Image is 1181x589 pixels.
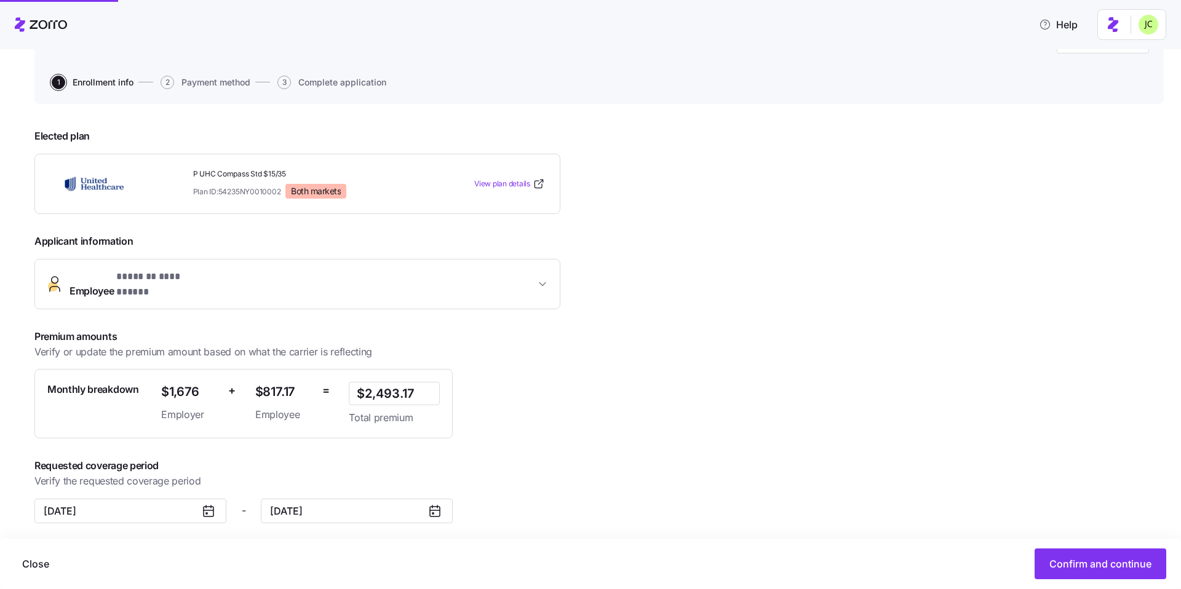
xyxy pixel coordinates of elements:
span: Premium amounts [34,329,455,344]
span: Requested coverage period [34,458,605,473]
a: 3Complete application [275,76,386,89]
span: Complete application [298,78,386,87]
span: Employer [161,407,218,422]
span: Employee [70,269,213,299]
button: Confirm and continue [1035,548,1166,579]
span: Monthly breakdown [47,382,139,397]
span: Elected plan [34,128,560,144]
span: P UHC Compass Std $15/35 [193,169,419,180]
span: 3 [277,76,291,89]
span: Both markets [291,186,341,197]
span: + [228,382,236,400]
span: Close [22,556,49,571]
img: 0d5040ea9766abea509702906ec44285 [1139,15,1158,34]
span: Enrollment info [73,78,133,87]
button: 1Enrollment info [52,76,133,89]
span: = [322,382,330,400]
span: 1 [52,76,65,89]
a: 1Enrollment info [49,76,133,89]
input: MM/DD/YYYY [34,499,226,523]
span: Payment method [181,78,250,87]
span: Employee [255,407,312,422]
button: Close [12,548,59,579]
a: 2Payment method [158,76,250,89]
img: UnitedHealthcare [50,170,138,198]
span: Confirm and continue [1049,556,1151,571]
span: Verify or update the premium amount based on what the carrier is reflecting [34,344,372,360]
button: 2Payment method [161,76,250,89]
span: Help [1039,17,1078,32]
span: View plan details [474,178,530,190]
span: - [242,503,246,518]
span: Total premium [349,410,440,425]
span: Applicant information [34,234,560,249]
a: View plan details [474,178,545,190]
button: 3Complete application [277,76,386,89]
input: MM/DD/YYYY [261,499,453,523]
span: 2 [161,76,174,89]
span: $817.17 [255,382,312,402]
span: Verify the requested coverage period [34,473,201,489]
span: Plan ID: 54235NY0010002 [193,186,281,197]
button: Help [1029,12,1088,37]
span: $1,676 [161,382,218,402]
